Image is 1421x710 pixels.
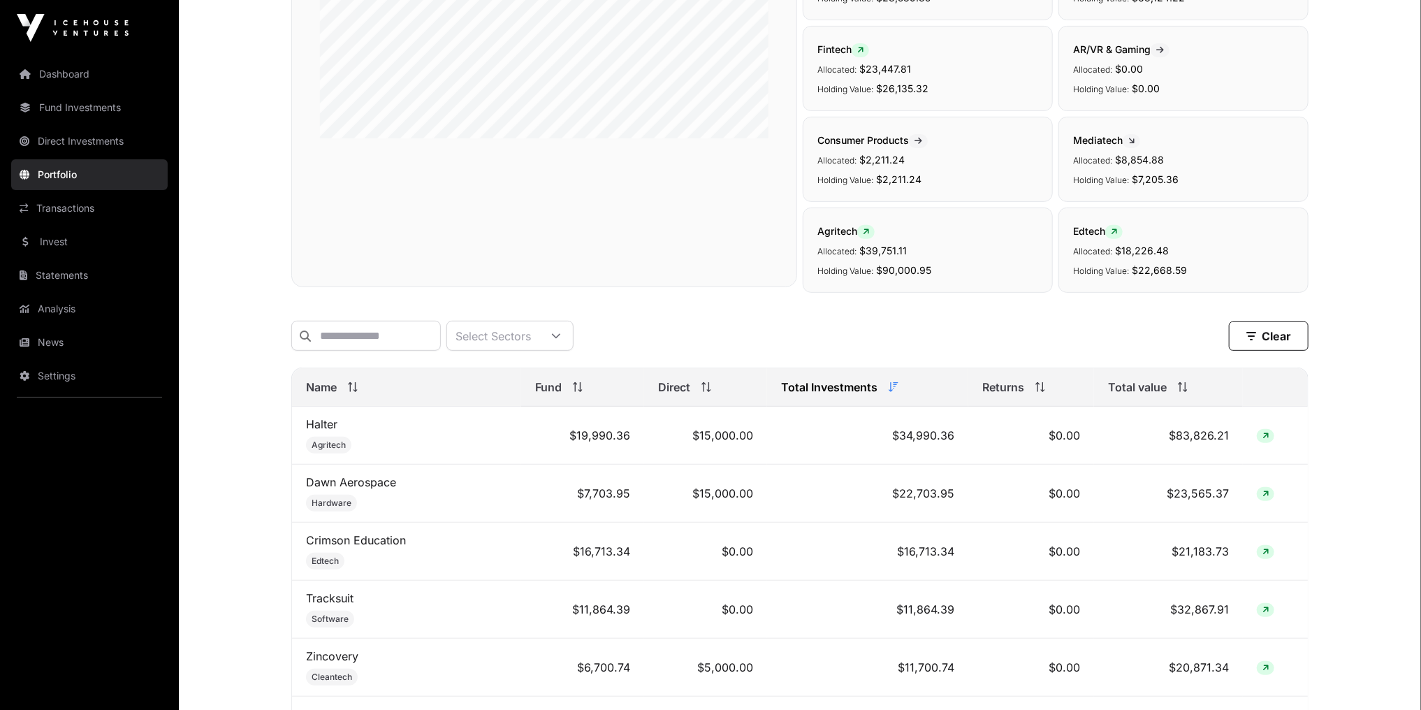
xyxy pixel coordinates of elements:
td: $0.00 [644,523,767,581]
a: News [11,327,168,358]
td: $20,871.34 [1094,639,1243,697]
span: Allocated: [817,64,857,75]
span: $23,447.81 [859,63,911,75]
td: $22,703.95 [767,465,968,523]
span: Allocated: [1073,64,1112,75]
td: $83,826.21 [1094,407,1243,465]
span: Holding Value: [1073,266,1129,276]
span: $18,226.48 [1115,245,1169,256]
span: Name [306,379,337,396]
td: $0.00 [968,407,1094,465]
td: $19,990.36 [521,407,644,465]
span: Fund [535,379,562,396]
a: Zincovery [306,649,358,663]
td: $7,703.95 [521,465,644,523]
td: $15,000.00 [644,407,767,465]
a: Settings [11,361,168,391]
span: Hardware [312,498,351,509]
span: $8,854.88 [1115,154,1164,166]
a: Portfolio [11,159,168,190]
a: Invest [11,226,168,257]
a: Fund Investments [11,92,168,123]
span: Holding Value: [817,175,873,185]
img: Icehouse Ventures Logo [17,14,129,42]
span: Agritech [817,225,875,237]
span: Direct [658,379,690,396]
span: Returns [982,379,1024,396]
span: $22,668.59 [1132,264,1187,276]
td: $0.00 [968,465,1094,523]
span: $0.00 [1132,82,1160,94]
div: Select Sectors [447,321,539,350]
span: Holding Value: [817,266,873,276]
span: Total Investments [781,379,877,396]
span: Cleantech [312,672,352,683]
span: Edtech [1073,225,1123,237]
a: Dashboard [11,59,168,89]
iframe: Chat Widget [1351,643,1421,710]
span: $39,751.11 [859,245,907,256]
td: $11,864.39 [767,581,968,639]
span: Agritech [312,440,346,451]
span: $2,211.24 [859,154,905,166]
td: $0.00 [968,523,1094,581]
a: Statements [11,260,168,291]
span: $2,211.24 [876,173,921,185]
span: Mediatech [1073,134,1140,146]
span: $90,000.95 [876,264,931,276]
span: Consumer Products [817,134,928,146]
td: $0.00 [644,581,767,639]
a: Halter [306,417,337,431]
a: Transactions [11,193,168,224]
td: $0.00 [968,581,1094,639]
span: Total value [1108,379,1167,396]
td: $16,713.34 [521,523,644,581]
a: Dawn Aerospace [306,475,396,489]
a: Analysis [11,294,168,324]
td: $5,000.00 [644,639,767,697]
a: Tracksuit [306,591,354,605]
td: $11,700.74 [767,639,968,697]
td: $6,700.74 [521,639,644,697]
span: Software [312,614,349,625]
span: Allocated: [1073,246,1112,256]
a: Direct Investments [11,126,168,157]
td: $11,864.39 [521,581,644,639]
td: $15,000.00 [644,465,767,523]
span: Fintech [817,43,869,55]
span: AR/VR & Gaming [1073,43,1169,55]
span: Holding Value: [1073,175,1129,185]
span: $7,205.36 [1132,173,1179,185]
span: Allocated: [817,246,857,256]
td: $16,713.34 [767,523,968,581]
span: Edtech [312,556,339,567]
button: Clear [1229,321,1309,351]
span: $26,135.32 [876,82,928,94]
td: $34,990.36 [767,407,968,465]
td: $23,565.37 [1094,465,1243,523]
a: Crimson Education [306,533,406,547]
td: $0.00 [968,639,1094,697]
span: Allocated: [817,155,857,166]
span: Holding Value: [1073,84,1129,94]
td: $32,867.91 [1094,581,1243,639]
span: Allocated: [1073,155,1112,166]
span: $0.00 [1115,63,1143,75]
td: $21,183.73 [1094,523,1243,581]
span: Holding Value: [817,84,873,94]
